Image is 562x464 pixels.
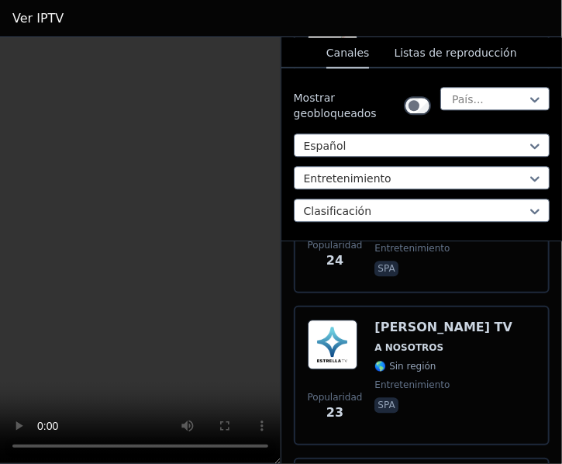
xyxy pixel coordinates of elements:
font: [PERSON_NAME] TV [374,320,512,334]
a: Ver IPTV [12,9,64,28]
font: Listas de reproducción [394,47,516,59]
button: Listas de reproducción [394,39,516,68]
button: Canales [326,39,370,68]
font: Ver IPTV [12,11,64,26]
img: Estrella TV [308,320,357,369]
font: 24 [326,253,343,268]
font: A NOSOTROS [374,342,443,353]
font: Mostrar geobloqueados [294,92,377,119]
font: entretenimiento [374,379,450,390]
font: spa [378,263,395,274]
font: 🌎 Sin región [374,361,436,372]
font: Canales [326,47,370,59]
font: entretenimiento [374,243,450,254]
font: 23 [326,405,343,420]
font: Popularidad [308,240,363,251]
font: Popularidad [308,392,363,403]
font: spa [378,400,395,410]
